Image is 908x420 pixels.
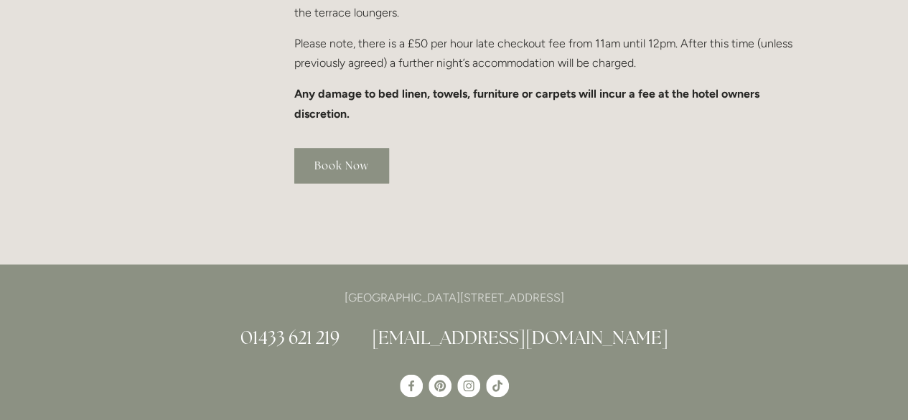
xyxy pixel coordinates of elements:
[372,325,668,348] a: [EMAIL_ADDRESS][DOMAIN_NAME]
[294,87,762,120] strong: Any damage to bed linen, towels, furniture or carpets will incur a fee at the hotel owners discre...
[457,374,480,397] a: Instagram
[294,148,389,183] a: Book Now
[240,325,340,348] a: 01433 621 219
[294,34,797,73] p: Please note, there is a £50 per hour late checkout fee from 11am until 12pm. After this time (unl...
[486,374,509,397] a: TikTok
[429,374,451,397] a: Pinterest
[111,287,797,307] p: [GEOGRAPHIC_DATA][STREET_ADDRESS]
[400,374,423,397] a: Losehill House Hotel & Spa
